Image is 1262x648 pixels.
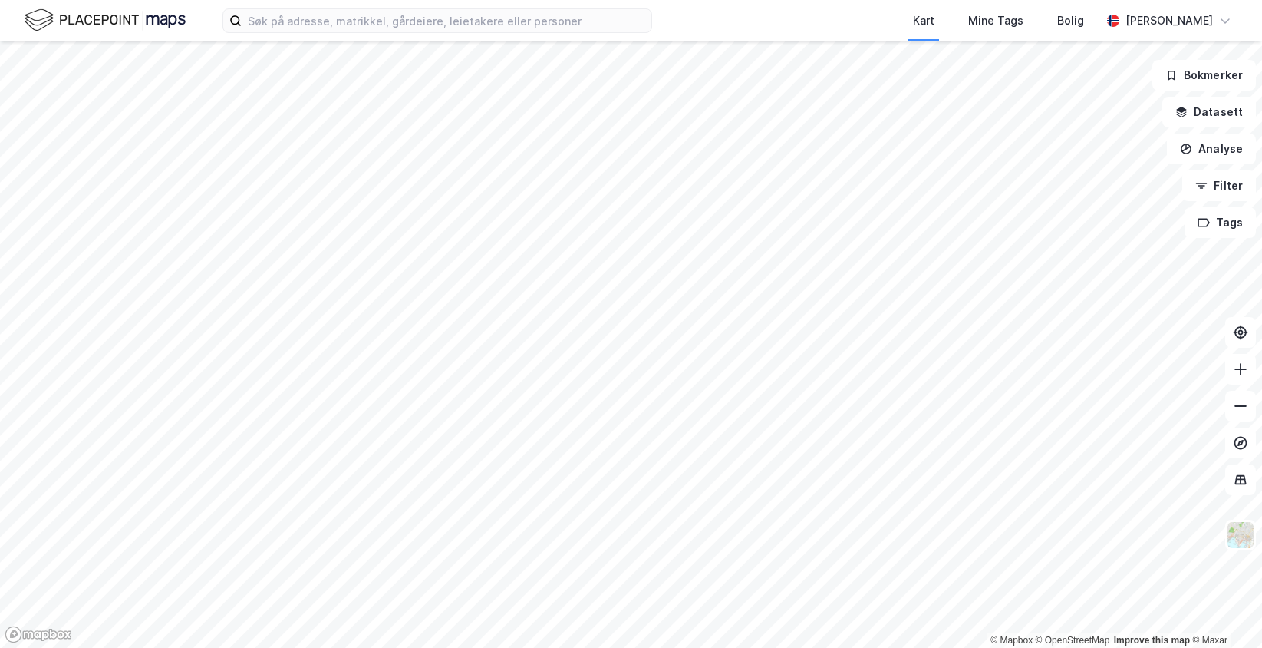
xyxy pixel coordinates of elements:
[5,626,72,643] a: Mapbox homepage
[1185,574,1262,648] iframe: Chat Widget
[1057,12,1084,30] div: Bolig
[968,12,1023,30] div: Mine Tags
[1114,635,1190,646] a: Improve this map
[1182,170,1256,201] button: Filter
[1226,521,1255,550] img: Z
[1185,207,1256,238] button: Tags
[1152,60,1256,91] button: Bokmerker
[25,7,186,34] img: logo.f888ab2527a4732fd821a326f86c7f29.svg
[1036,635,1110,646] a: OpenStreetMap
[1162,97,1256,127] button: Datasett
[913,12,934,30] div: Kart
[990,635,1033,646] a: Mapbox
[1167,134,1256,164] button: Analyse
[1125,12,1213,30] div: [PERSON_NAME]
[242,9,651,32] input: Søk på adresse, matrikkel, gårdeiere, leietakere eller personer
